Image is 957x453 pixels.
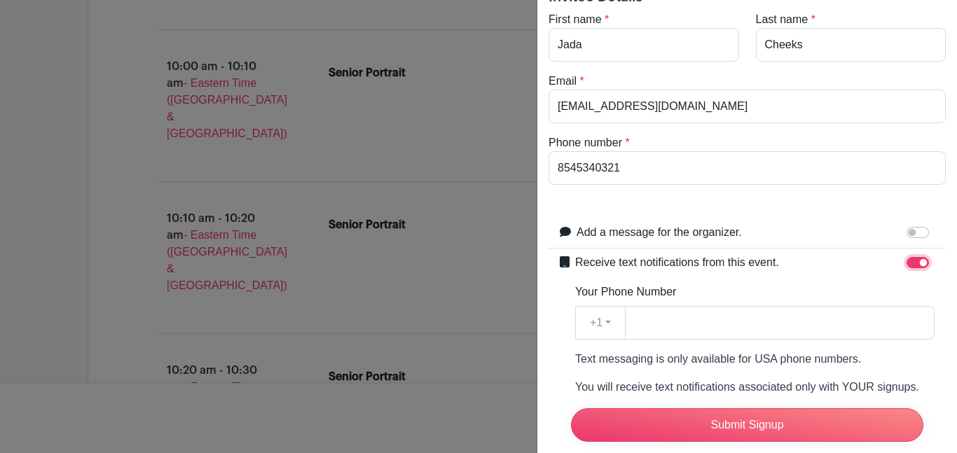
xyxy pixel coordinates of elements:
label: Email [549,73,577,90]
p: Text messaging is only available for USA phone numbers. [575,351,935,368]
label: Last name [756,11,808,28]
label: Phone number [549,134,622,151]
label: Add a message for the organizer. [577,224,742,241]
label: Receive text notifications from this event. [575,254,779,271]
button: +1 [575,306,626,340]
input: Submit Signup [571,408,923,442]
p: You will receive text notifications associated only with YOUR signups. You may not enter other pe... [575,379,935,412]
label: Your Phone Number [575,284,676,300]
label: First name [549,11,602,28]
